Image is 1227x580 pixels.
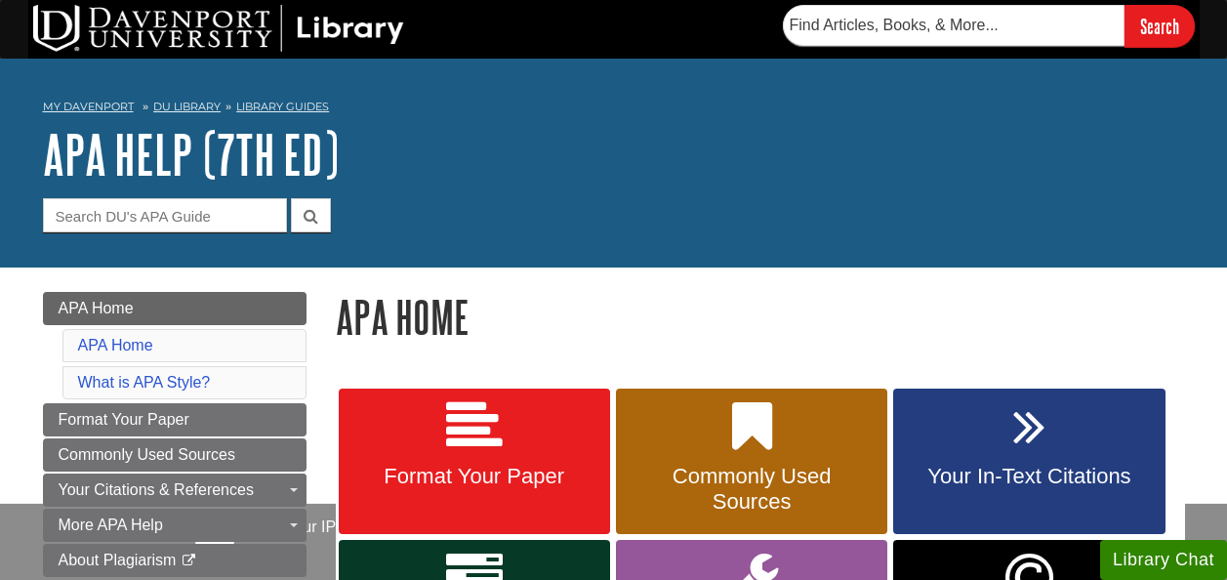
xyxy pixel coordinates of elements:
[43,292,307,325] a: APA Home
[783,5,1195,47] form: Searches DU Library's articles, books, and more
[78,374,211,391] a: What is APA Style?
[59,446,235,463] span: Commonly Used Sources
[43,544,307,577] a: About Plagiarism
[78,337,153,353] a: APA Home
[616,389,887,535] a: Commonly Used Sources
[59,300,134,316] span: APA Home
[43,198,287,232] input: Search DU's APA Guide
[59,411,189,428] span: Format Your Paper
[1125,5,1195,47] input: Search
[236,100,329,113] a: Library Guides
[59,481,254,498] span: Your Citations & References
[893,389,1165,535] a: Your In-Text Citations
[43,403,307,436] a: Format Your Paper
[59,552,177,568] span: About Plagiarism
[43,509,307,542] a: More APA Help
[631,464,873,515] span: Commonly Used Sources
[339,389,610,535] a: Format Your Paper
[59,517,163,533] span: More APA Help
[43,124,339,185] a: APA Help (7th Ed)
[908,464,1150,489] span: Your In-Text Citations
[43,94,1185,125] nav: breadcrumb
[181,555,197,567] i: This link opens in a new window
[336,292,1185,342] h1: APA Home
[43,474,307,507] a: Your Citations & References
[353,464,595,489] span: Format Your Paper
[153,100,221,113] a: DU Library
[43,99,134,115] a: My Davenport
[1100,540,1227,580] button: Library Chat
[33,5,404,52] img: DU Library
[43,438,307,472] a: Commonly Used Sources
[783,5,1125,46] input: Find Articles, Books, & More...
